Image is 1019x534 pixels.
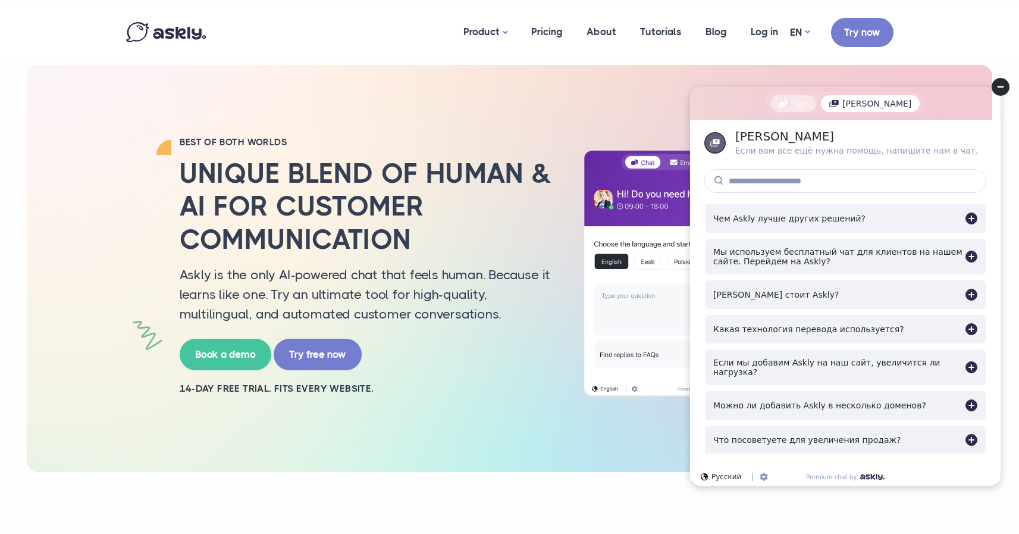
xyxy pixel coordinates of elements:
img: AI multilingual chat [572,140,882,397]
iframe: Askly chat [681,77,1010,495]
a: Try now [831,18,893,47]
a: Log in [739,3,790,61]
h2: BEST OF BOTH WORLDS [180,136,554,148]
a: Product [452,3,519,62]
a: Tutorials [628,3,694,61]
h2: Unique blend of human & AI for customer communication [180,157,554,256]
p: Askly is the only AI-powered chat that feels human. Because it learns like one. Try an ultimate t... [180,265,554,324]
a: EN [790,24,810,41]
a: Pricing [519,3,575,61]
a: About [575,3,628,61]
img: Askly [126,22,206,42]
h2: 14-day free trial. Fits every website. [180,382,554,395]
a: Book a demo [180,339,271,370]
a: Try free now [274,339,362,370]
a: Blog [694,3,739,61]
